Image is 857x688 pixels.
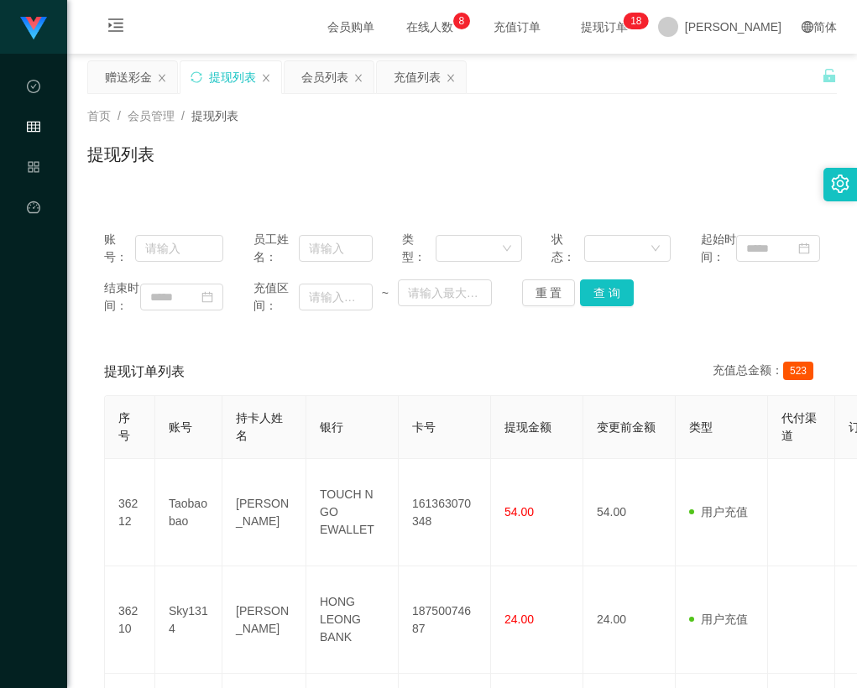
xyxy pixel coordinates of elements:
span: 类型 [689,420,713,434]
h1: 提现列表 [87,142,154,167]
span: 提现订单 [572,21,636,33]
td: 24.00 [583,566,676,674]
span: 提现金额 [504,420,551,434]
input: 请输入 [135,235,223,262]
p: 1 [630,13,636,29]
td: Sky1314 [155,566,222,674]
span: 变更前金额 [597,420,656,434]
span: 状态： [551,231,584,266]
span: 类型： [402,231,435,266]
span: 用户充值 [689,505,748,519]
span: 会员管理 [27,121,40,270]
i: 图标: close [353,73,363,83]
td: 161363070348 [399,459,491,566]
span: 产品管理 [27,161,40,310]
td: [PERSON_NAME] [222,459,306,566]
div: 提现列表 [209,61,256,93]
div: 充值总金额： [713,362,820,382]
span: 提现列表 [191,109,238,122]
span: 24.00 [504,612,534,626]
i: 图标: global [802,21,813,33]
span: 数据中心 [27,81,40,230]
td: 36210 [105,566,155,674]
span: / [118,109,121,122]
td: [PERSON_NAME] [222,566,306,674]
span: 用户充值 [689,612,748,626]
p: 8 [636,13,642,29]
i: 图标: table [27,112,40,146]
span: 充值区间： [253,279,299,315]
span: 持卡人姓名 [236,411,283,442]
i: 图标: calendar [201,291,213,303]
button: 查 询 [580,279,634,306]
span: 结束时间： [104,279,140,315]
td: HONG LEONG BANK [306,566,399,674]
button: 重 置 [522,279,576,306]
span: ~ [373,284,398,302]
i: 图标: close [157,73,167,83]
span: 523 [783,362,813,380]
i: 图标: appstore-o [27,153,40,186]
div: 会员列表 [301,61,348,93]
a: 图标: dashboard平台首页 [27,191,40,361]
span: 在线人数 [398,21,462,33]
div: 充值列表 [394,61,441,93]
sup: 8 [453,13,470,29]
td: 18750074687 [399,566,491,674]
span: 起始时间： [701,231,737,266]
input: 请输入最小值为 [299,284,373,310]
td: 36212 [105,459,155,566]
span: 代付渠道 [781,411,817,442]
span: 账号： [104,231,135,266]
span: 54.00 [504,505,534,519]
div: 赠送彩金 [105,61,152,93]
input: 请输入最大值为 [398,279,492,306]
i: 图标: down [502,243,512,255]
span: 会员管理 [128,109,175,122]
span: 首页 [87,109,111,122]
span: / [181,109,185,122]
input: 请输入 [299,235,373,262]
sup: 18 [624,13,648,29]
i: 图标: down [651,243,661,255]
span: 账号 [169,420,192,434]
i: 图标: menu-unfold [87,1,144,55]
span: 充值订单 [485,21,549,33]
span: 序号 [118,411,130,442]
span: 卡号 [412,420,436,434]
p: 8 [459,13,465,29]
td: Taobaobao [155,459,222,566]
span: 提现订单列表 [104,362,185,382]
i: 图标: calendar [798,242,810,254]
i: 图标: close [261,73,271,83]
i: 图标: check-circle-o [27,72,40,106]
img: logo.9652507e.png [20,17,47,40]
td: 54.00 [583,459,676,566]
i: 图标: sync [191,71,202,83]
i: 图标: unlock [822,68,837,83]
span: 银行 [320,420,343,434]
i: 图标: setting [831,175,849,193]
td: TOUCH N GO EWALLET [306,459,399,566]
span: 员工姓名： [253,231,299,266]
i: 图标: close [446,73,456,83]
